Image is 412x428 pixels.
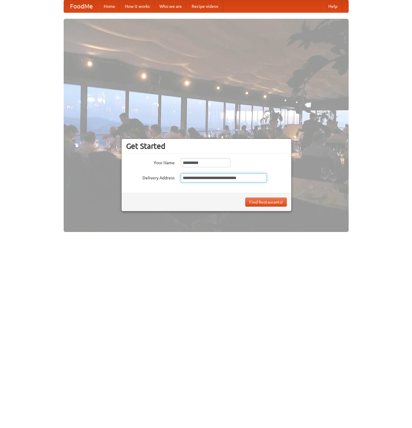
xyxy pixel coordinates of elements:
a: Who we are [155,0,187,12]
a: Home [99,0,120,12]
a: Recipe videos [187,0,223,12]
a: Help [323,0,342,12]
h3: Get Started [126,142,287,151]
label: Your Name [126,158,175,166]
a: FoodMe [64,0,99,12]
a: How it works [120,0,155,12]
button: Find Restaurants! [245,198,287,207]
label: Delivery Address [126,173,175,181]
